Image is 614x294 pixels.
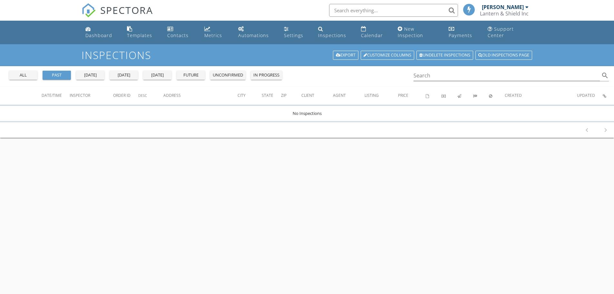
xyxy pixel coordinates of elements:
div: unconfirmed [213,72,243,78]
button: in progress [251,71,282,80]
div: Dashboard [85,32,112,38]
th: City: Not sorted. [238,87,262,105]
th: Created: Not sorted. [505,87,577,105]
div: in progress [253,72,279,78]
th: Date/Time: Not sorted. [42,87,70,105]
img: The Best Home Inspection Software - Spectora [82,3,96,17]
a: Payments [446,23,480,42]
th: Zip: Not sorted. [281,87,301,105]
th: Updated: Not sorted. [577,87,603,105]
th: Order ID: Not sorted. [113,87,138,105]
span: Desc [138,93,147,98]
span: Date/Time [42,93,62,98]
a: Undelete inspections [416,51,473,60]
div: all [12,72,35,78]
div: Automations [238,32,269,38]
button: future [177,71,205,80]
th: Published: Not sorted. [457,87,473,105]
div: Inspections [318,32,346,38]
div: [DATE] [79,72,102,78]
th: Inspection Details: Not sorted. [603,87,614,105]
a: Automations (Basic) [236,23,276,42]
span: Created [505,93,522,98]
span: City [238,93,246,98]
span: Order ID [113,93,131,98]
th: Price: Not sorted. [398,87,426,105]
span: Zip [281,93,287,98]
a: Dashboard [83,23,120,42]
div: New Inspection [398,26,423,38]
div: Metrics [204,32,222,38]
th: Submitted: Not sorted. [473,87,489,105]
span: Inspector [70,93,90,98]
th: Address: Not sorted. [163,87,238,105]
span: SPECTORA [100,3,153,17]
span: Updated [577,93,595,98]
div: [DATE] [146,72,169,78]
div: Contacts [167,32,189,38]
div: past [45,72,68,78]
div: Templates [127,32,152,38]
button: [DATE] [143,71,171,80]
button: unconfirmed [210,71,246,80]
a: Customize Columns [361,51,414,60]
a: SPECTORA [82,9,153,22]
div: [PERSON_NAME] [482,4,524,10]
span: Client [301,93,314,98]
a: Settings [281,23,310,42]
div: Support Center [488,26,514,38]
button: past [43,71,71,80]
a: Metrics [202,23,230,42]
th: Desc: Not sorted. [138,87,163,105]
div: future [179,72,202,78]
th: Inspector: Not sorted. [70,87,113,105]
div: Settings [284,32,303,38]
th: Agent: Not sorted. [333,87,365,105]
input: Search [414,70,600,81]
a: Contacts [165,23,197,42]
th: Client: Not sorted. [301,87,333,105]
button: all [9,71,37,80]
a: New Inspection [395,23,441,42]
span: Listing [365,93,379,98]
div: Payments [449,32,472,38]
th: Listing: Not sorted. [365,87,398,105]
th: Agreements signed: Not sorted. [426,87,442,105]
a: Calendar [358,23,390,42]
th: Canceled: Not sorted. [489,87,505,105]
button: [DATE] [110,71,138,80]
h1: Inspections [82,49,533,61]
span: Address [163,93,181,98]
div: Calendar [361,32,383,38]
th: State: Not sorted. [262,87,281,105]
button: [DATE] [76,71,104,80]
span: Price [398,93,408,98]
div: [DATE] [112,72,135,78]
div: Lantern & Shield Inc [480,10,529,17]
a: Old inspections page [475,51,532,60]
th: Paid: Not sorted. [442,87,457,105]
input: Search everything... [329,4,458,17]
a: Support Center [485,23,531,42]
a: Export [333,51,358,60]
span: Agent [333,93,346,98]
a: Templates [124,23,160,42]
a: Inspections [316,23,353,42]
i: search [601,72,609,79]
span: State [262,93,273,98]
